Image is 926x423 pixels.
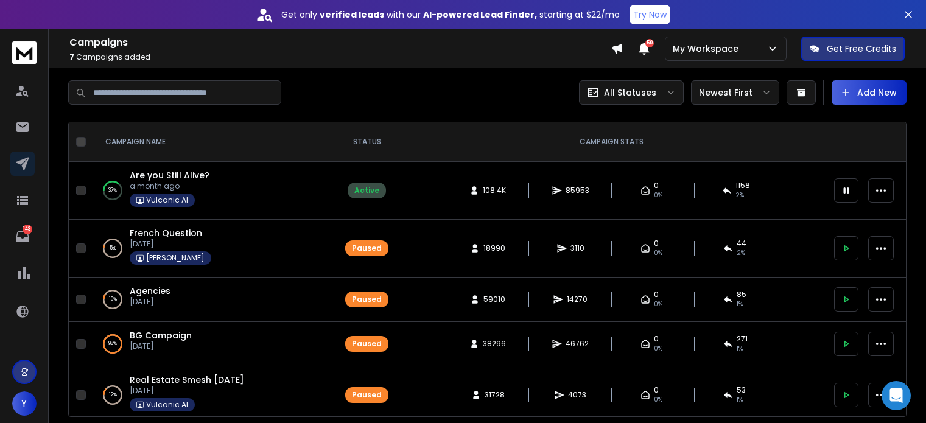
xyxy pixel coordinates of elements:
span: 50 [645,39,654,47]
span: 0 [654,334,659,344]
p: 37 % [108,184,117,197]
h1: Campaigns [69,35,611,50]
span: 0 [654,290,659,299]
a: Are you Still Alive? [130,169,209,181]
span: 46762 [566,339,589,349]
span: 0% [654,248,662,258]
span: 38296 [483,339,506,349]
td: 37%Are you Still Alive?a month agoVulcanic AI [91,162,338,220]
div: Active [354,186,379,195]
td: 10%Agencies[DATE] [91,278,338,322]
img: logo [12,41,37,64]
p: [DATE] [130,386,244,396]
p: 12 % [109,389,117,401]
button: Y [12,391,37,416]
span: 0 [654,181,659,191]
a: BG Campaign [130,329,192,341]
a: 143 [10,225,35,249]
td: 5%French Question[DATE][PERSON_NAME] [91,220,338,278]
button: Get Free Credits [801,37,905,61]
p: Vulcanic AI [146,195,188,205]
th: CAMPAIGN STATS [396,122,827,162]
span: 7 [69,52,74,62]
div: Paused [352,295,382,304]
span: 85953 [566,186,589,195]
div: Open Intercom Messenger [882,381,911,410]
p: [PERSON_NAME] [146,253,205,263]
span: 0% [654,344,662,354]
span: 53 [737,385,746,395]
p: Get Free Credits [827,43,896,55]
div: Paused [352,243,382,253]
p: Try Now [633,9,667,21]
span: 2 % [737,248,745,258]
span: 271 [737,334,748,344]
span: 44 [737,239,746,248]
th: CAMPAIGN NAME [91,122,338,162]
p: All Statuses [604,86,656,99]
button: Newest First [691,80,779,105]
th: STATUS [338,122,396,162]
span: 0% [654,395,662,405]
button: Add New [832,80,907,105]
p: My Workspace [673,43,743,55]
a: French Question [130,227,202,239]
p: [DATE] [130,297,170,307]
span: 1 % [737,299,743,309]
span: 3110 [570,243,584,253]
span: 0 [654,385,659,395]
span: 1158 [735,181,750,191]
span: 0% [654,299,662,309]
span: 2 % [735,191,744,200]
span: 1 % [737,344,743,354]
span: 14270 [567,295,588,304]
div: Paused [352,390,382,400]
span: 1 % [737,395,743,405]
span: 85 [737,290,746,299]
span: 18990 [483,243,505,253]
span: 31728 [485,390,505,400]
span: 59010 [483,295,505,304]
strong: verified leads [320,9,384,21]
span: 0 [654,239,659,248]
p: 10 % [109,293,117,306]
span: 0% [654,191,662,200]
p: Vulcanic AI [146,400,188,410]
div: Paused [352,339,382,349]
p: 98 % [108,338,117,350]
span: 4073 [568,390,586,400]
p: [DATE] [130,341,192,351]
p: 143 [23,225,32,234]
p: Get only with our starting at $22/mo [281,9,620,21]
p: [DATE] [130,239,211,249]
p: Campaigns added [69,52,611,62]
a: Real Estate Smesh [DATE] [130,374,244,386]
td: 98%BG Campaign[DATE] [91,322,338,366]
a: Agencies [130,285,170,297]
button: Try Now [630,5,670,24]
span: 108.4K [483,186,506,195]
strong: AI-powered Lead Finder, [423,9,537,21]
p: 5 % [110,242,116,254]
p: a month ago [130,181,209,191]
